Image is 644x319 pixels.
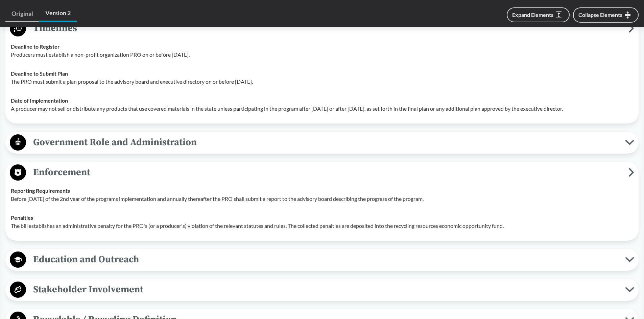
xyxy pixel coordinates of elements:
button: Timelines [8,20,636,37]
button: Education and Outreach [8,251,636,268]
strong: Penalties [11,214,33,221]
button: Stakeholder Involvement [8,281,636,298]
p: The PRO must submit a plan proposal to the advisory board and executive directory on or before [D... [11,78,633,86]
button: Collapse Elements [573,7,639,23]
strong: Deadline to Register [11,43,60,50]
p: The bill establishes an administrative penalty for the PRO's (or a producer's) violation of the r... [11,222,633,230]
button: Expand Elements [507,7,570,22]
p: Producers must establish a non-profit organization PRO on or before [DATE]. [11,51,633,59]
a: Version 2 [39,5,77,22]
span: Enforcement [26,165,628,180]
span: Education and Outreach [26,252,625,267]
button: Enforcement [8,164,636,181]
strong: Deadline to Submit Plan [11,70,68,77]
p: A producer may not sell or distribute any products that use covered materials in the state unless... [11,105,633,113]
span: Timelines [26,21,628,36]
span: Stakeholder Involvement [26,282,625,297]
strong: Date of Implementation [11,97,68,104]
span: Government Role and Administration [26,135,625,150]
p: Before [DATE] of the 2nd year of the programs implementation and annually thereafter the PRO shal... [11,195,633,203]
strong: Reporting Requirements [11,187,70,194]
a: Original [5,6,39,22]
button: Government Role and Administration [8,134,636,151]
